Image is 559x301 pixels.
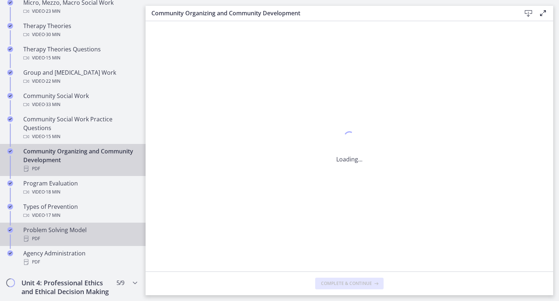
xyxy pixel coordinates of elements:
div: Video [23,77,137,86]
div: Video [23,54,137,62]
div: Program Evaluation [23,179,137,196]
i: Completed [7,93,13,99]
span: · 30 min [45,30,60,39]
span: · 18 min [45,188,60,196]
div: Video [23,132,137,141]
div: Agency Administration [23,249,137,266]
i: Completed [7,148,13,154]
div: Video [23,7,137,16]
div: Video [23,100,137,109]
i: Completed [7,250,13,256]
i: Completed [7,116,13,122]
div: Problem Solving Model [23,226,137,243]
span: · 15 min [45,132,60,141]
div: Community Social Work Practice Questions [23,115,137,141]
div: Therapy Theories Questions [23,45,137,62]
div: Video [23,30,137,39]
div: Video [23,188,137,196]
i: Completed [7,23,13,29]
button: Complete & continue [315,278,384,289]
span: · 23 min [45,7,60,16]
span: 5 / 9 [116,278,124,287]
div: Types of Prevention [23,202,137,220]
h2: Unit 4: Professional Ethics and Ethical Decision Making [21,278,110,296]
div: PDF [23,234,137,243]
i: Completed [7,70,13,75]
i: Completed [7,204,13,210]
span: · 15 min [45,54,60,62]
span: · 17 min [45,211,60,220]
span: · 22 min [45,77,60,86]
i: Completed [7,46,13,52]
span: Complete & continue [321,281,372,286]
div: PDF [23,258,137,266]
div: 1 [336,129,362,146]
h3: Community Organizing and Community Development [151,9,510,17]
p: Loading... [336,155,362,164]
div: Therapy Theories [23,21,137,39]
span: · 33 min [45,100,60,109]
i: Completed [7,180,13,186]
div: Community Organizing and Community Development [23,147,137,173]
div: Group and [MEDICAL_DATA] Work [23,68,137,86]
div: Community Social Work [23,91,137,109]
div: Video [23,211,137,220]
div: PDF [23,164,137,173]
i: Completed [7,227,13,233]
